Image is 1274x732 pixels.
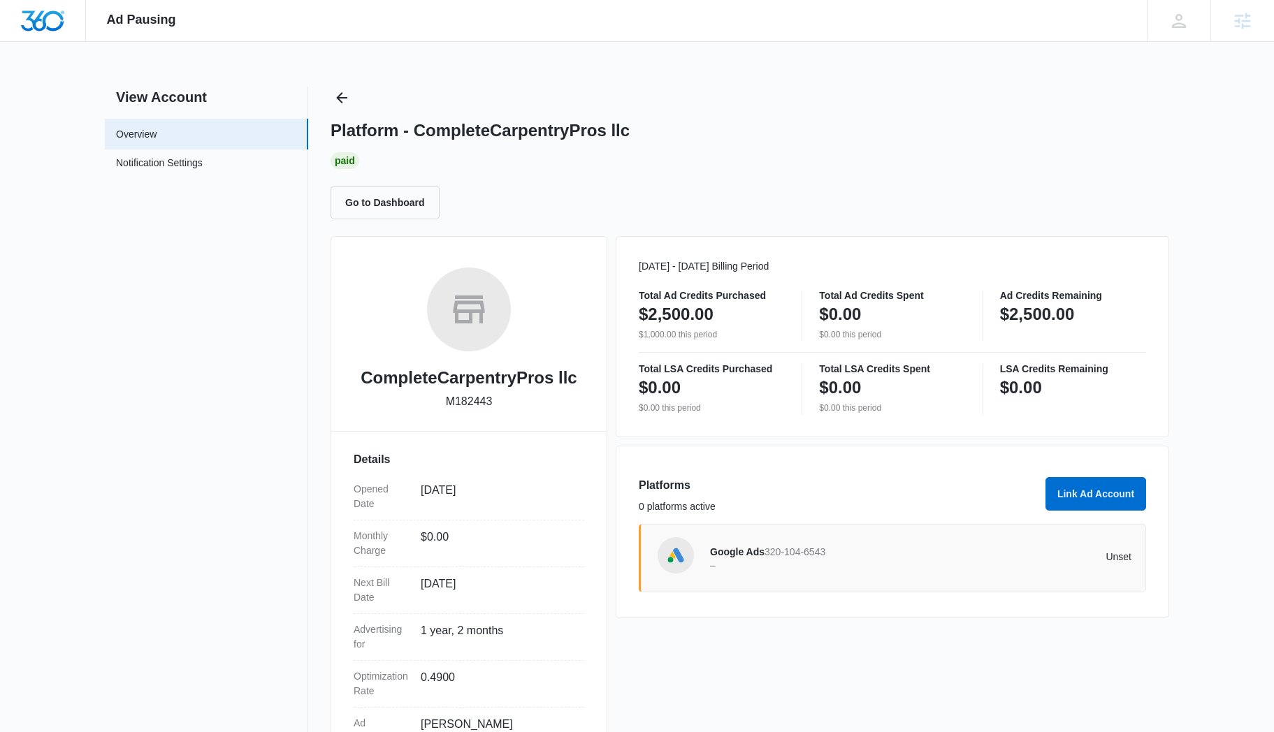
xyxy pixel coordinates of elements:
[1000,364,1146,374] p: LSA Credits Remaining
[1000,303,1075,325] p: $2,500.00
[354,520,584,567] div: Monthly Charge$0.00
[819,328,965,341] p: $0.00 this period
[710,560,921,570] p: –
[639,524,1146,592] a: Google AdsGoogle Ads320-104-6543–Unset
[639,477,1037,494] h3: Platforms
[331,120,630,141] h1: Platform - CompleteCarpentryPros llc
[421,482,573,511] dd: [DATE]
[354,669,410,698] dt: Optimization Rate
[421,576,573,605] dd: [DATE]
[446,393,493,410] p: M182443
[639,402,785,414] p: $0.00 this period
[639,499,1037,514] p: 0 platforms active
[354,622,410,652] dt: Advertising for
[819,364,965,374] p: Total LSA Credits Spent
[331,196,448,208] a: Go to Dashboard
[639,364,785,374] p: Total LSA Credits Purchased
[1000,291,1146,300] p: Ad Credits Remaining
[116,127,157,142] a: Overview
[1045,477,1146,511] button: Link Ad Account
[354,474,584,520] div: Opened Date[DATE]
[639,376,681,399] p: $0.00
[1000,376,1042,399] p: $0.00
[765,546,825,557] span: 320-104-6543
[639,303,714,325] p: $2,500.00
[331,87,353,109] button: Back
[710,546,765,557] span: Google Ads
[819,402,965,414] p: $0.00 this period
[105,87,308,108] h2: View Account
[107,13,176,27] span: Ad Pausing
[331,186,440,219] button: Go to Dashboard
[354,614,584,661] div: Advertising for1 year, 2 months
[639,328,785,341] p: $1,000.00 this period
[921,552,1132,562] p: Unset
[116,156,203,174] a: Notification Settings
[665,545,686,566] img: Google Ads
[421,622,573,652] dd: 1 year, 2 months
[421,529,573,558] dd: $0.00
[819,291,965,300] p: Total Ad Credits Spent
[331,152,359,169] div: Paid
[819,376,861,399] p: $0.00
[819,303,861,325] p: $0.00
[354,576,410,605] dt: Next Bill Date
[354,451,584,468] h3: Details
[354,482,410,511] dt: Opened Date
[639,291,785,300] p: Total Ad Credits Purchased
[361,365,577,390] h2: CompleteCarpentryPros llc
[354,529,410,558] dt: Monthly Charge
[421,669,573,698] dd: 0.4900
[639,259,1146,274] p: [DATE] - [DATE] Billing Period
[354,567,584,614] div: Next Bill Date[DATE]
[354,661,584,708] div: Optimization Rate0.4900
